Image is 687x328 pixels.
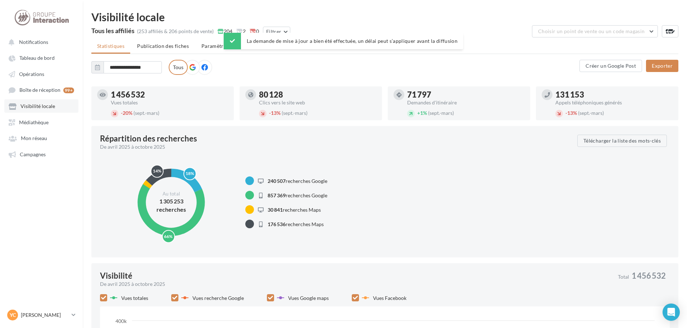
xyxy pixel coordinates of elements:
div: 99+ [63,87,74,93]
div: (253 affiliés & 206 points de vente) [137,28,214,35]
a: Campagnes [4,148,78,161]
span: 0 [250,28,259,35]
a: Médiathèque [4,116,78,129]
div: La demande de mise à jour a bien été effectuée, un délai peut s’appliquer avant la diffusion [224,33,463,49]
span: Notifications [19,39,48,45]
button: Choisir un point de vente ou un code magasin [532,25,658,37]
div: Open Intercom Messenger [663,304,680,321]
span: Visibilité locale [21,103,55,109]
div: Appels téléphoniques générés [555,100,673,105]
span: 176 536 [268,221,286,227]
div: Visibilité [100,272,132,280]
label: Tous [169,60,188,75]
span: 1% [417,110,427,116]
span: 857 369 [268,192,286,198]
div: De avril 2025 à octobre 2025 [100,143,572,150]
span: 240 507 [268,178,286,184]
span: 20% [121,110,132,116]
a: Opérations [4,67,78,80]
a: Mon réseau [4,131,78,144]
span: YC [10,311,16,319]
span: recherches Maps [268,221,324,227]
button: Créer un Google Post [579,60,642,72]
span: (sept.-mars) [282,110,308,116]
span: recherches Maps [268,207,321,213]
span: 1 456 532 [632,272,666,280]
span: Vues recherche Google [192,295,244,301]
p: [PERSON_NAME] [21,311,69,319]
div: 80 128 [259,91,376,99]
div: Tous les affiliés [91,27,135,34]
span: Tableau de bord [19,55,55,61]
span: Vues totales [121,295,148,301]
span: Publication des fiches [137,43,189,49]
div: 71 797 [407,91,524,99]
div: 1 456 532 [111,91,228,99]
span: (sept.-mars) [428,110,454,116]
span: (sept.-mars) [133,110,159,116]
span: Opérations [19,71,44,77]
div: Visibilité locale [91,12,678,22]
span: Médiathèque [19,119,49,125]
span: - [121,110,123,116]
div: Clics vers le site web [259,100,376,105]
span: Mon réseau [21,135,47,141]
span: 13% [269,110,281,116]
span: Boîte de réception [19,87,60,93]
span: 204 [218,28,232,35]
text: 400k [115,318,127,324]
button: Exporter [646,60,678,72]
span: 2 [236,28,246,35]
div: 131 153 [555,91,673,99]
span: - [269,110,271,116]
button: Filtrer [263,27,290,37]
button: Notifications [4,35,76,48]
a: Boîte de réception 99+ [4,83,78,96]
span: 13% [565,110,577,116]
span: Vues Google maps [288,295,329,301]
span: - [565,110,567,116]
span: Campagnes [20,151,46,157]
a: Visibilité locale [4,99,78,112]
button: Télécharger la liste des mots-clés [577,135,667,147]
span: Paramètres des fiches [201,43,253,49]
a: YC [PERSON_NAME] [6,308,77,322]
span: recherches Google [268,178,327,184]
a: Tableau de bord [4,51,78,64]
span: (sept.-mars) [578,110,604,116]
span: Choisir un point de vente ou un code magasin [538,28,645,34]
span: 30 841 [268,207,283,213]
div: Vues totales [111,100,228,105]
div: Répartition des recherches [100,135,197,143]
span: recherches Google [268,192,327,198]
span: Vues Facebook [373,295,406,301]
span: + [417,110,420,116]
span: Total [618,274,629,279]
div: Demandes d'itinéraire [407,100,524,105]
div: De avril 2025 à octobre 2025 [100,280,612,288]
